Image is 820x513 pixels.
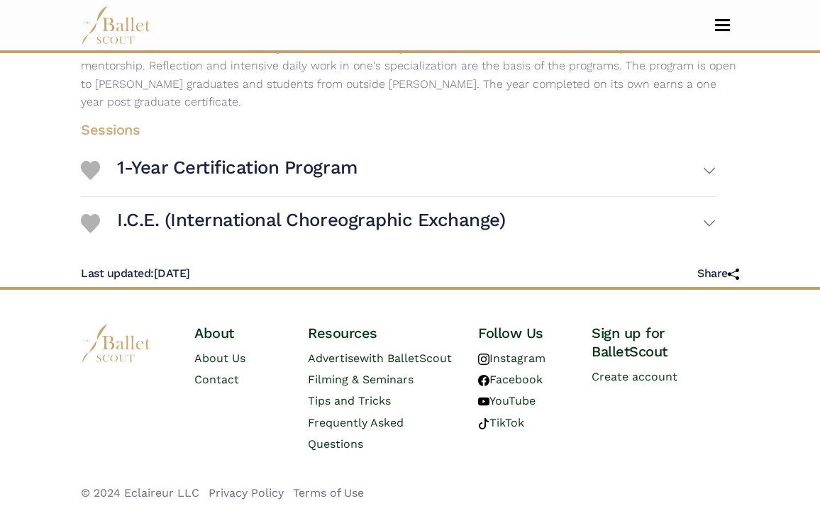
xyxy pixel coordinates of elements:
a: Advertisewith BalletScout [308,351,452,365]
h3: 1-Year Certification Program [117,156,358,180]
a: TikTok [478,416,524,429]
span: Last updated: [81,266,154,280]
h4: Follow Us [478,324,569,342]
h5: [DATE] [81,266,190,281]
a: Filming & Seminars [308,373,414,386]
button: 1-Year Certification Program [117,150,716,191]
a: Instagram [478,351,545,365]
h3: I.C.E. (International Choreographic Exchange) [117,208,505,232]
h4: Sign up for BalletScout [592,324,739,361]
li: © 2024 Eclaireur LLC [81,484,199,502]
img: instagram logo [478,354,489,365]
h4: Sessions [70,120,728,139]
h5: Share [697,266,739,281]
h4: Resources [308,324,455,342]
p: SEAD's postgraduate program is comprised of a one-year program designed for students who have suc... [70,21,750,111]
a: Facebook [478,373,543,386]
a: Frequently Asked Questions [308,416,404,451]
h4: About [194,324,285,342]
a: About Us [194,351,245,365]
img: Heart [81,161,100,180]
img: facebook logo [478,375,489,386]
button: Toggle navigation [706,18,739,32]
span: with BalletScout [360,351,452,365]
img: tiktok logo [478,418,489,429]
img: logo [81,324,152,363]
a: Create account [592,370,677,383]
img: youtube logo [478,396,489,407]
a: Tips and Tricks [308,394,391,407]
a: Contact [194,373,239,386]
a: Terms of Use [293,486,364,500]
a: Privacy Policy [209,486,284,500]
button: I.C.E. (International Choreographic Exchange) [117,203,716,244]
img: Heart [81,214,100,233]
a: YouTube [478,394,536,407]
